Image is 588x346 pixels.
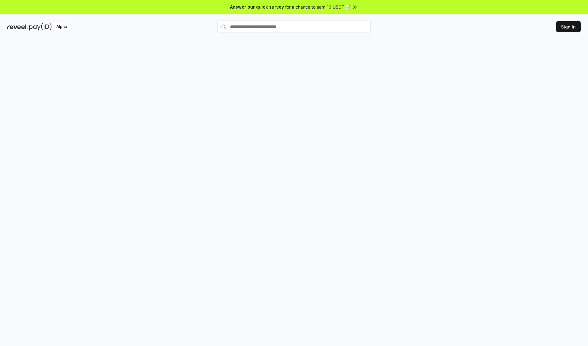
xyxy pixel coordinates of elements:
img: pay_id [29,23,52,31]
button: Sign In [556,21,581,32]
img: reveel_dark [7,23,28,31]
div: Alpha [53,23,70,31]
span: Answer our quick survey [230,4,284,10]
span: for a chance to earn 10 USDT 📝 [285,4,351,10]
